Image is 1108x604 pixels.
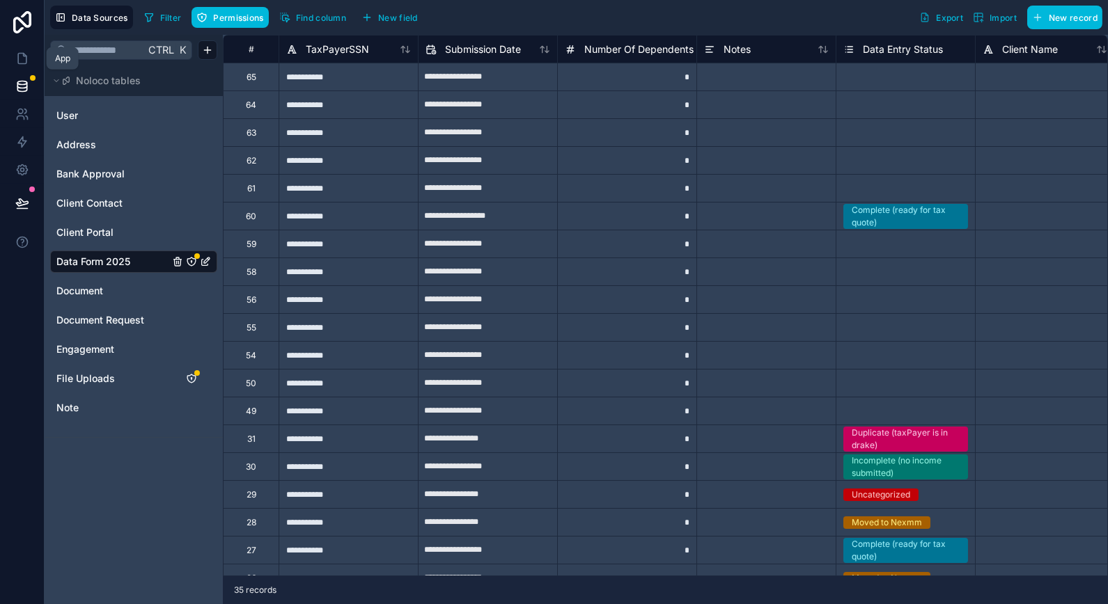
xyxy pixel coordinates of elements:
[852,204,960,229] div: Complete (ready for tax quote)
[192,7,268,28] button: Permissions
[274,7,351,28] button: Find column
[56,109,169,122] a: User
[863,42,943,56] span: Data Entry Status
[247,183,256,194] div: 61
[852,572,922,585] div: Moved to Nexmm
[357,7,423,28] button: New field
[852,427,960,452] div: Duplicate (taxPayer is in drake)
[246,100,256,111] div: 64
[50,280,217,302] div: Document
[306,42,369,56] span: TaxPayerSSN
[1002,42,1058,56] span: Client Name
[76,74,141,88] span: Noloco tables
[914,6,968,29] button: Export
[50,338,217,360] div: Engagement
[247,239,256,250] div: 59
[247,573,256,584] div: 26
[56,342,114,356] span: Engagement
[968,6,1022,29] button: Import
[1027,6,1102,29] button: New record
[56,313,169,327] a: Document Request
[50,134,217,156] div: Address
[852,538,960,563] div: Complete (ready for tax quote)
[234,44,268,54] div: #
[246,211,256,222] div: 60
[990,13,1017,23] span: Import
[445,42,521,56] span: Submission Date
[56,255,169,269] a: Data Form 2025
[56,225,169,239] a: Client Portal
[936,13,963,23] span: Export
[192,7,274,28] a: Permissions
[56,372,169,386] a: File Uploads
[56,109,78,122] span: User
[378,13,418,23] span: New field
[852,516,922,529] div: Moved to Nexmm
[56,225,114,239] span: Client Portal
[147,41,175,58] span: Ctrl
[247,267,256,278] div: 58
[246,350,256,361] div: 54
[246,406,256,417] div: 49
[56,255,130,269] span: Data Form 2025
[247,294,256,305] div: 56
[247,322,256,333] div: 55
[56,401,169,415] a: Note
[247,155,256,166] div: 62
[72,13,128,23] span: Data Sources
[50,251,217,273] div: Data Form 2025
[50,104,217,127] div: User
[1049,13,1098,23] span: New record
[50,192,217,214] div: Client Contact
[56,313,144,327] span: Document Request
[50,71,209,90] button: Noloco tables
[160,13,182,23] span: Filter
[247,127,256,138] div: 63
[56,401,79,415] span: Note
[247,72,256,83] div: 65
[213,13,263,23] span: Permissions
[56,196,123,210] span: Client Contact
[56,167,125,181] span: Bank Approval
[296,13,346,23] span: Find column
[246,461,256,472] div: 30
[247,489,256,500] div: 29
[56,284,103,298] span: Document
[50,397,217,419] div: Note
[50,163,217,185] div: Bank Approval
[56,138,96,152] span: Address
[50,309,217,331] div: Document Request
[852,488,910,501] div: Uncategorized
[139,7,187,28] button: Filter
[1022,6,1102,29] a: New record
[55,53,70,64] div: App
[56,342,169,356] a: Engagement
[234,585,276,596] span: 35 records
[246,378,256,389] div: 50
[50,367,217,390] div: File Uploads
[56,196,169,210] a: Client Contact
[50,221,217,244] div: Client Portal
[56,138,169,152] a: Address
[178,45,187,55] span: K
[56,284,169,298] a: Document
[247,517,256,528] div: 28
[247,545,256,556] div: 27
[852,454,960,479] div: Incomplete (no income submitted)
[56,372,115,386] span: File Uploads
[584,42,694,56] span: Number Of Dependents
[50,6,133,29] button: Data Sources
[724,42,751,56] span: Notes
[56,167,169,181] a: Bank Approval
[247,434,256,445] div: 31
